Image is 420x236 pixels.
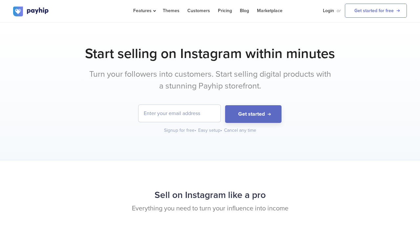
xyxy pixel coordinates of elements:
h1: Start selling on Instagram within minutes [13,46,407,62]
span: Features [133,8,155,13]
div: Cancel any time [224,127,256,134]
div: Signup for free [164,127,197,134]
span: • [220,128,222,133]
button: Get started [225,105,282,123]
p: Everything you need to turn your influence into income [13,204,407,213]
h2: Sell on Instagram like a pro [13,187,407,204]
div: Easy setup [198,127,223,134]
span: • [195,128,196,133]
img: logo.svg [13,7,49,16]
p: Turn your followers into customers. Start selling digital products with a stunning Payhip storefr... [87,69,333,92]
a: Get started for free [345,4,407,18]
input: Enter your email address [138,105,220,122]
